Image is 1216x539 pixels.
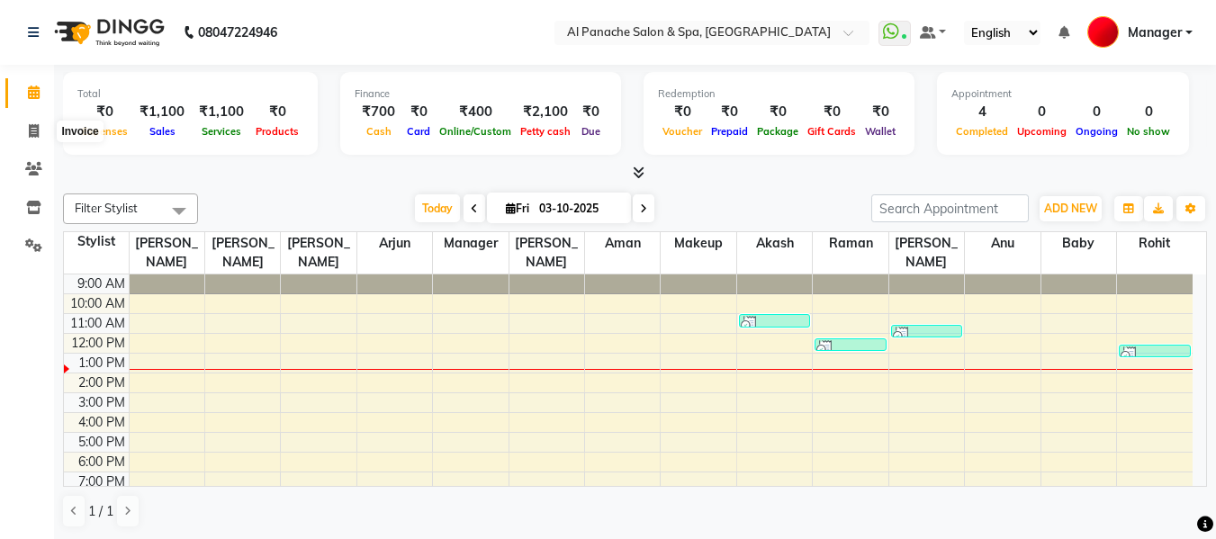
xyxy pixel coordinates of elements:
button: ADD NEW [1040,196,1102,221]
div: 0 [1071,102,1122,122]
div: ₹700 [355,102,402,122]
span: Makeup [661,232,735,255]
span: Aman [585,232,660,255]
div: 11:00 AM [67,314,129,333]
span: Upcoming [1013,125,1071,138]
div: ₹0 [575,102,607,122]
span: [PERSON_NAME] [889,232,964,274]
div: ₹0 [251,102,303,122]
span: [PERSON_NAME] [509,232,584,274]
span: Filter Stylist [75,201,138,215]
span: Package [752,125,803,138]
span: Manager [1128,23,1182,42]
span: [PERSON_NAME] [205,232,280,274]
div: 0 [1013,102,1071,122]
span: Akash [737,232,812,255]
div: ₹0 [803,102,860,122]
div: ₹1,100 [132,102,192,122]
div: panache salon, TK02, 11:35 AM-12:05 PM, Threading - Eyebrows,Threading - Eyebrows [892,326,961,337]
span: 1 / 1 [88,502,113,521]
span: Voucher [658,125,707,138]
span: Card [402,125,435,138]
div: Stylist [64,232,129,251]
div: 1:00 PM [75,354,129,373]
div: ₹0 [77,102,132,122]
span: Rohit [1117,232,1193,255]
div: nimba sir, TK03, 12:15 PM-12:45 PM, HAIR CUT [DEMOGRAPHIC_DATA] [815,339,885,350]
div: 4:00 PM [75,413,129,432]
span: Raman [813,232,887,255]
input: 2025-10-03 [534,195,624,222]
span: [PERSON_NAME] [281,232,356,274]
div: 2:00 PM [75,373,129,392]
span: Baby [1041,232,1116,255]
div: ₹0 [402,102,435,122]
div: ₹400 [435,102,516,122]
div: Total [77,86,303,102]
span: Fri [501,202,534,215]
div: ₹0 [707,102,752,122]
span: Completed [951,125,1013,138]
div: ₹1,100 [192,102,251,122]
div: 9:00 AM [74,274,129,293]
div: [PERSON_NAME], TK01, 11:00 AM-11:45 AM, Hair - Hair Cut [740,315,809,327]
span: No show [1122,125,1175,138]
span: Cash [362,125,396,138]
span: Anu [965,232,1040,255]
div: panache salon, TK04, 12:35 PM-01:05 PM, Hair- [DEMOGRAPHIC_DATA] BABY Hair Cut [1120,346,1190,356]
span: Ongoing [1071,125,1122,138]
span: [PERSON_NAME] [130,232,204,274]
div: 7:00 PM [75,472,129,491]
div: Finance [355,86,607,102]
span: Sales [145,125,180,138]
span: Services [197,125,246,138]
img: logo [46,7,169,58]
span: Gift Cards [803,125,860,138]
div: 10:00 AM [67,294,129,313]
span: Arjun [357,232,432,255]
input: Search Appointment [871,194,1029,222]
span: ADD NEW [1044,202,1097,215]
span: Online/Custom [435,125,516,138]
span: Products [251,125,303,138]
div: 4 [951,102,1013,122]
div: 12:00 PM [68,334,129,353]
div: Invoice [57,121,103,142]
div: ₹2,100 [516,102,575,122]
span: Wallet [860,125,900,138]
span: Due [577,125,605,138]
div: 6:00 PM [75,453,129,472]
div: 3:00 PM [75,393,129,412]
img: Manager [1087,16,1119,48]
b: 08047224946 [198,7,277,58]
span: Petty cash [516,125,575,138]
span: Manager [433,232,508,255]
div: ₹0 [752,102,803,122]
div: 0 [1122,102,1175,122]
div: Redemption [658,86,900,102]
div: Appointment [951,86,1175,102]
div: ₹0 [658,102,707,122]
span: Prepaid [707,125,752,138]
div: ₹0 [860,102,900,122]
div: 5:00 PM [75,433,129,452]
span: Today [415,194,460,222]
